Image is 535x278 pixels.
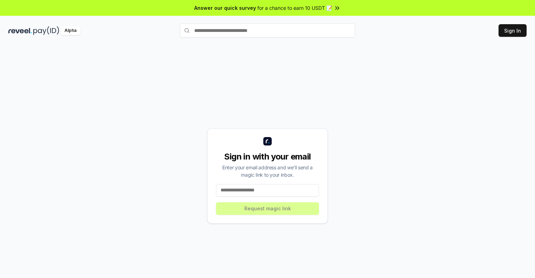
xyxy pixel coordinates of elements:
[263,137,272,145] img: logo_small
[33,26,59,35] img: pay_id
[257,4,332,12] span: for a chance to earn 10 USDT 📝
[8,26,32,35] img: reveel_dark
[216,151,319,162] div: Sign in with your email
[216,164,319,178] div: Enter your email address and we’ll send a magic link to your inbox.
[61,26,80,35] div: Alpha
[194,4,256,12] span: Answer our quick survey
[499,24,527,37] button: Sign In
